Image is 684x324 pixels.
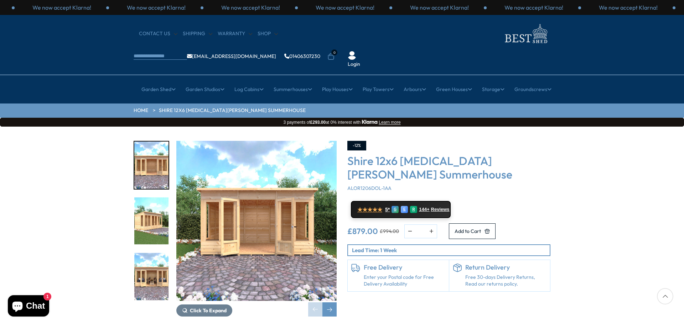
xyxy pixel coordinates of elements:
a: Warranty [218,30,252,37]
div: 1 / 3 [487,4,581,11]
a: Storage [482,80,504,98]
a: Shipping [183,30,212,37]
del: £994.00 [380,229,399,234]
div: 2 / 3 [15,4,109,11]
a: Enter your Postal code for Free Delivery Availability [364,274,445,288]
button: Click To Expand [176,304,232,317]
span: 144+ [419,207,429,212]
p: We now accept Klarna! [599,4,658,11]
p: We now accept Klarna! [221,4,280,11]
div: 1 / 9 [134,141,169,190]
p: We now accept Klarna! [410,4,469,11]
span: Reviews [431,207,450,212]
div: 2 / 3 [298,4,392,11]
span: Add to Cart [455,229,481,234]
p: Lead Time: 1 Week [352,246,550,254]
a: HOME [134,107,148,114]
a: 0 [327,53,335,60]
img: logo [501,22,550,45]
a: Arbours [404,80,426,98]
div: 1 / 9 [176,141,337,317]
div: -12% [347,141,366,150]
span: 0 [331,49,337,55]
a: Groundscrews [514,80,551,98]
div: R [410,206,417,213]
img: Alora12x6_GARDEN_LH_200x200.jpg [134,197,169,245]
div: 2 / 9 [134,197,169,245]
div: 2 / 3 [581,4,675,11]
div: G [392,206,399,213]
a: Play Houses [322,80,353,98]
p: We now accept Klarna! [32,4,91,11]
div: 3 / 9 [134,252,169,301]
a: Shop [258,30,278,37]
img: Alora12x6_GARDEN_FRONT_Life_200x200.jpg [134,253,169,300]
p: Free 30-days Delivery Returns, Read our returns policy. [465,274,547,288]
button: Add to Cart [449,223,496,239]
div: E [401,206,408,213]
inbox-online-store-chat: Shopify online store chat [6,295,51,318]
a: Log Cabins [234,80,264,98]
img: User Icon [348,51,356,60]
span: ALOR1206DOL-1AA [347,185,392,191]
a: Garden Studios [186,80,224,98]
div: Previous slide [308,302,322,317]
h6: Return Delivery [465,264,547,271]
h3: Shire 12x6 [MEDICAL_DATA][PERSON_NAME] Summerhouse [347,154,550,181]
a: 01406307230 [284,54,320,59]
ins: £879.00 [347,227,378,235]
div: 3 / 3 [392,4,487,11]
img: Shire 12x6 Alora Pent Summerhouse [176,141,337,301]
p: We now accept Klarna! [127,4,186,11]
div: Next slide [322,302,337,317]
a: Login [348,61,360,68]
span: Click To Expand [190,307,227,314]
div: 1 / 3 [203,4,298,11]
a: Garden Shed [141,80,176,98]
p: We now accept Klarna! [316,4,374,11]
p: We now accept Klarna! [504,4,563,11]
a: [EMAIL_ADDRESS][DOMAIN_NAME] [187,54,276,59]
a: Play Towers [363,80,394,98]
span: ★★★★★ [357,206,382,213]
div: 3 / 3 [109,4,203,11]
a: ★★★★★ 5* G E R 144+ Reviews [351,201,451,218]
a: Shire 12x6 [MEDICAL_DATA][PERSON_NAME] Summerhouse [159,107,306,114]
a: Green Houses [436,80,472,98]
h6: Free Delivery [364,264,445,271]
a: CONTACT US [139,30,177,37]
img: Alora12x6_GARDEN_FRONT_OPEN_200x200.jpg [134,142,169,189]
a: Summerhouses [274,80,312,98]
